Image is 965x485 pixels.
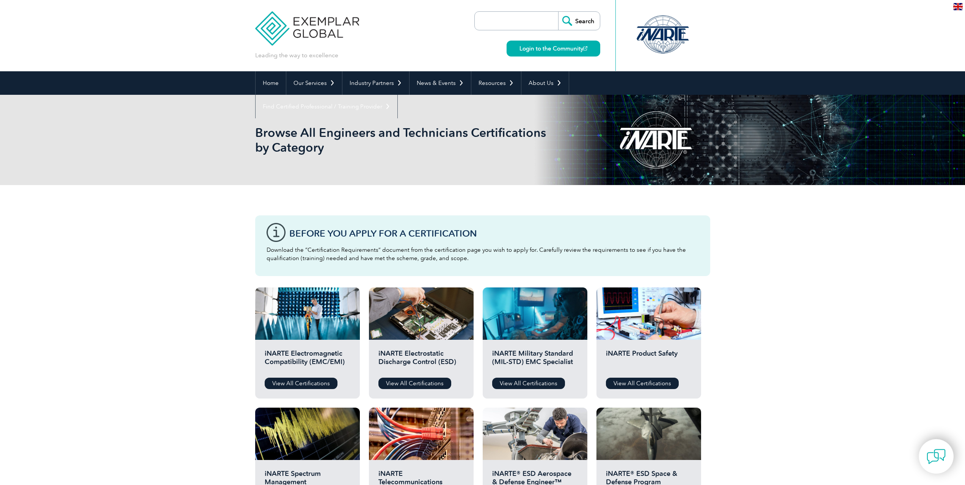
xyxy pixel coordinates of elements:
[927,447,946,466] img: contact-chat.png
[378,349,464,372] h2: iNARTE Electrostatic Discharge Control (ESD)
[606,349,692,372] h2: iNARTE Product Safety
[378,378,451,389] a: View All Certifications
[507,41,600,57] a: Login to the Community
[410,71,471,95] a: News & Events
[558,12,600,30] input: Search
[256,71,286,95] a: Home
[583,46,587,50] img: open_square.png
[256,95,397,118] a: Find Certified Professional / Training Provider
[492,378,565,389] a: View All Certifications
[492,349,578,372] h2: iNARTE Military Standard (MIL-STD) EMC Specialist
[267,246,699,262] p: Download the “Certification Requirements” document from the certification page you wish to apply ...
[342,71,409,95] a: Industry Partners
[265,349,350,372] h2: iNARTE Electromagnetic Compatibility (EMC/EMI)
[953,3,963,10] img: en
[606,378,679,389] a: View All Certifications
[286,71,342,95] a: Our Services
[265,378,337,389] a: View All Certifications
[255,51,338,60] p: Leading the way to excellence
[255,125,546,155] h1: Browse All Engineers and Technicians Certifications by Category
[471,71,521,95] a: Resources
[289,229,699,238] h3: Before You Apply For a Certification
[521,71,569,95] a: About Us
